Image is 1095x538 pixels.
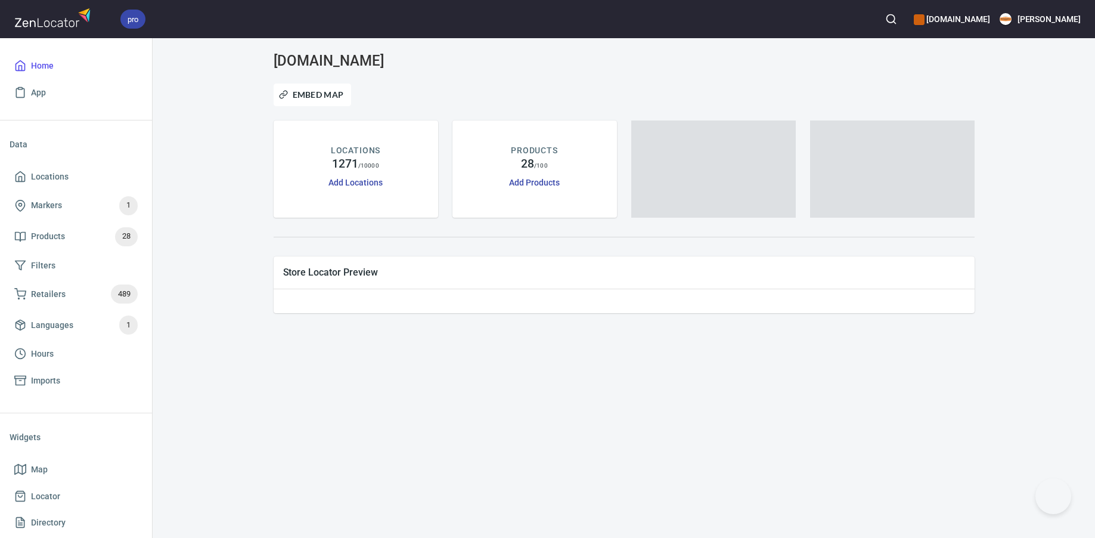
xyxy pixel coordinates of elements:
[914,13,989,26] h6: [DOMAIN_NAME]
[914,14,925,25] button: color-CE600E
[10,252,142,279] a: Filters
[31,462,48,477] span: Map
[31,373,60,388] span: Imports
[10,163,142,190] a: Locations
[1000,6,1081,32] button: [PERSON_NAME]
[10,456,142,483] a: Map
[120,10,145,29] div: pro
[10,310,142,341] a: Languages1
[31,169,69,184] span: Locations
[10,367,142,394] a: Imports
[274,52,498,69] h3: [DOMAIN_NAME]
[31,258,55,273] span: Filters
[31,515,66,530] span: Directory
[521,157,534,171] h4: 28
[10,509,142,536] a: Directory
[10,483,142,510] a: Locator
[10,423,142,452] li: Widgets
[31,287,66,302] span: Retailers
[534,161,547,170] p: / 100
[31,347,54,361] span: Hours
[10,279,142,310] a: Retailers489
[878,6,904,32] button: Search
[31,85,46,100] span: App
[10,130,142,159] li: Data
[283,266,965,279] span: Store Locator Preview
[10,341,142,367] a: Hours
[1035,478,1071,514] iframe: Help Scout Beacon - Open
[14,5,94,30] img: zenlocator
[119,319,138,332] span: 1
[1018,13,1081,26] h6: [PERSON_NAME]
[274,84,352,106] button: Embed Map
[10,221,142,252] a: Products28
[31,489,60,504] span: Locator
[119,199,138,212] span: 1
[511,144,558,157] p: PRODUCTS
[111,287,138,301] span: 489
[331,144,380,157] p: LOCATIONS
[115,230,138,243] span: 28
[31,229,65,244] span: Products
[332,157,358,171] h4: 1271
[10,52,142,79] a: Home
[358,161,379,170] p: / 10000
[281,88,344,102] span: Embed Map
[10,190,142,221] a: Markers1
[914,6,989,32] div: Manage your apps
[31,198,62,213] span: Markers
[509,178,559,187] a: Add Products
[31,58,54,73] span: Home
[10,79,142,106] a: App
[120,13,145,26] span: pro
[31,318,73,333] span: Languages
[328,178,382,187] a: Add Locations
